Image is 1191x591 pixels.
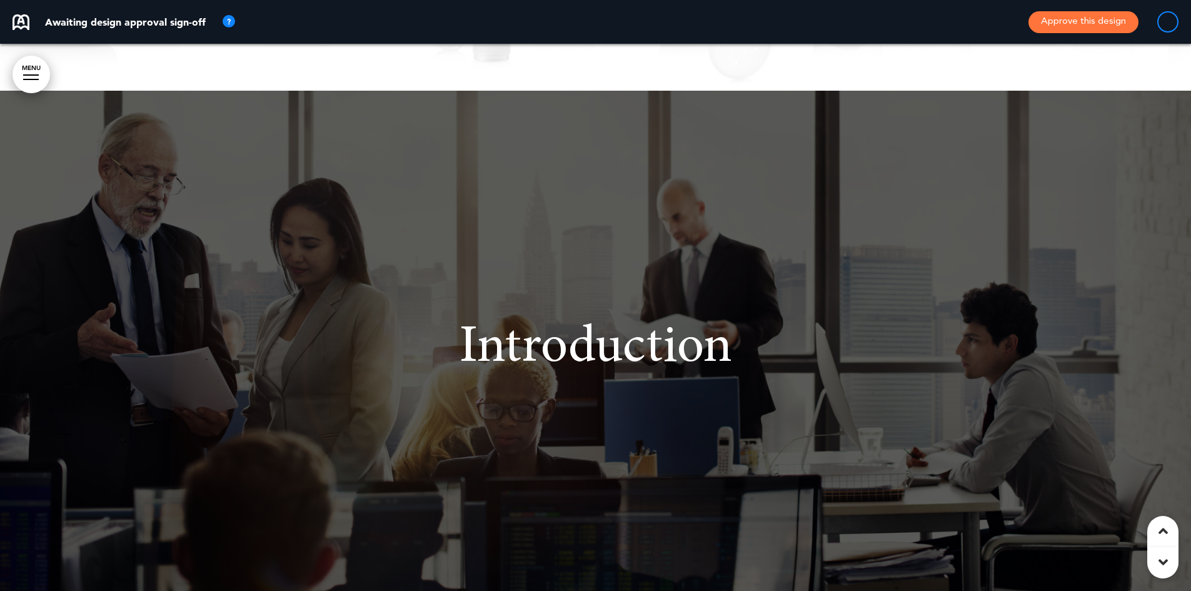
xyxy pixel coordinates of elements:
[1028,11,1138,33] button: Approve this design
[221,14,236,29] img: tooltip_icon.svg
[460,322,732,375] span: Introduction
[13,56,50,93] a: MENU
[13,14,29,30] img: airmason-logo
[45,17,206,27] p: Awaiting design approval sign-off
